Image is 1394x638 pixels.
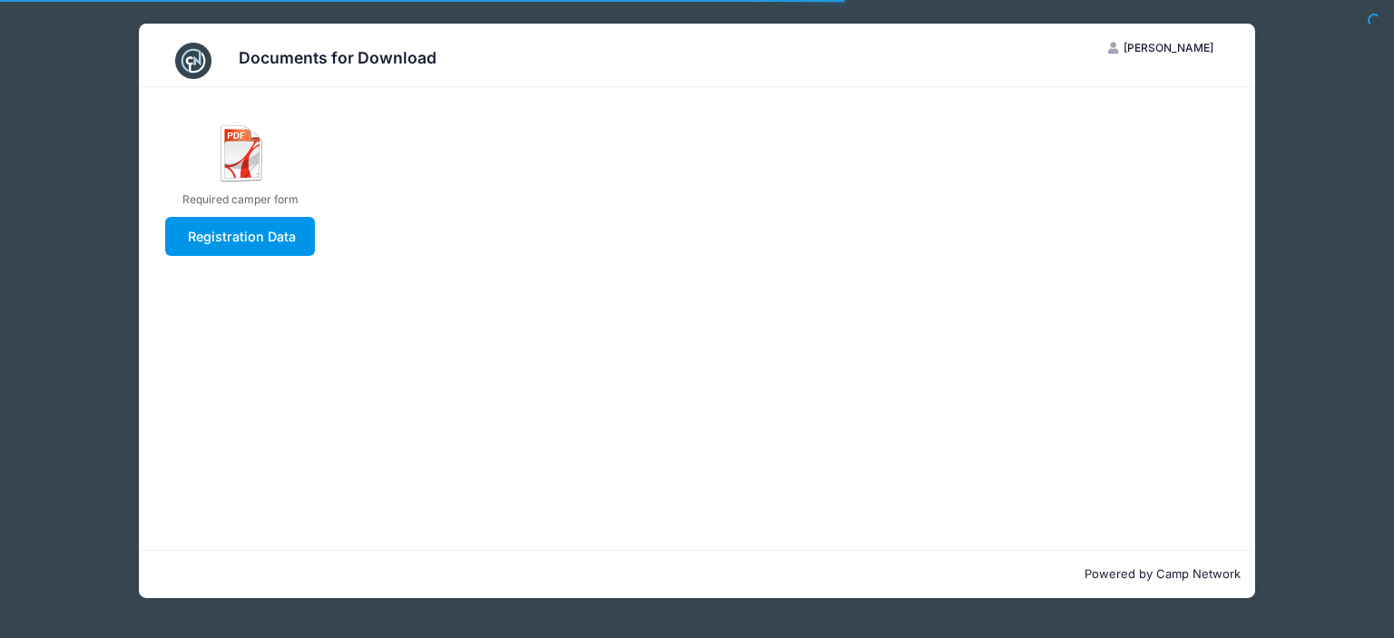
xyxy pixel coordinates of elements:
[179,191,301,208] div: Required camper form
[175,43,211,79] img: CampNetwork
[1124,41,1213,54] span: [PERSON_NAME]
[239,48,437,67] h3: Documents for Download
[213,124,271,182] img: ico_pdf.png
[153,565,1241,584] p: Powered by Camp Network
[1093,33,1229,64] button: [PERSON_NAME]
[165,217,315,256] a: Registration Data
